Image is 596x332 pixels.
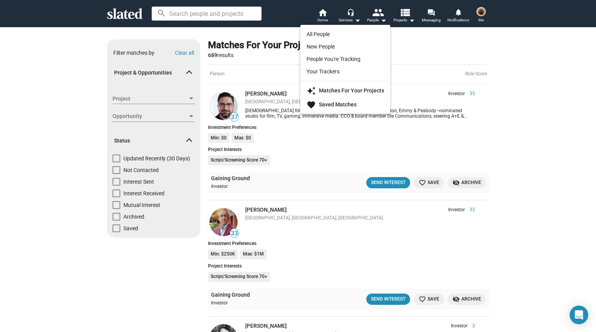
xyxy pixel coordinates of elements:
strong: Saved Matches [319,101,357,108]
a: New People [300,40,390,53]
a: People You're Tracking [300,53,390,65]
mat-icon: auto_awesome [307,86,316,96]
mat-icon: favorite [307,100,316,110]
a: All People [300,28,390,40]
strong: Matches For Your Projects [319,87,384,94]
a: Your Trackers [300,65,390,78]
